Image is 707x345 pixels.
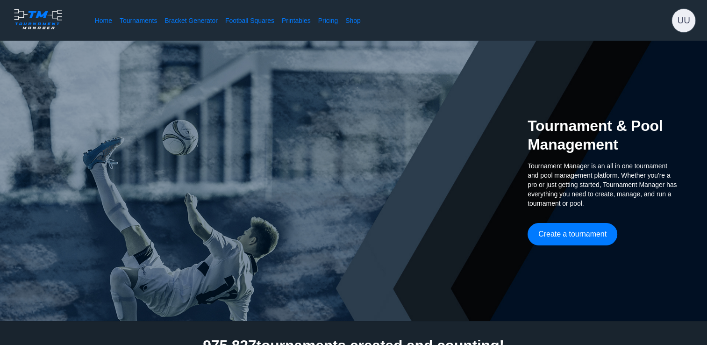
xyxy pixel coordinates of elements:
[318,16,338,25] a: Pricing
[672,9,695,32] div: undefined undefined
[120,16,157,25] a: Tournaments
[345,16,361,25] a: Shop
[11,7,65,31] img: logo.ffa97a18e3bf2c7d.png
[672,9,695,32] span: UU
[95,16,112,25] a: Home
[225,16,274,25] a: Football Squares
[528,116,677,154] h2: Tournament & Pool Management
[528,223,617,245] button: Create a tournament
[671,8,696,33] button: UU
[164,16,218,25] a: Bracket Generator
[528,161,677,208] span: Tournament Manager is an all in one tournament and pool management platform. Whether you're a pro...
[282,16,311,25] a: Printables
